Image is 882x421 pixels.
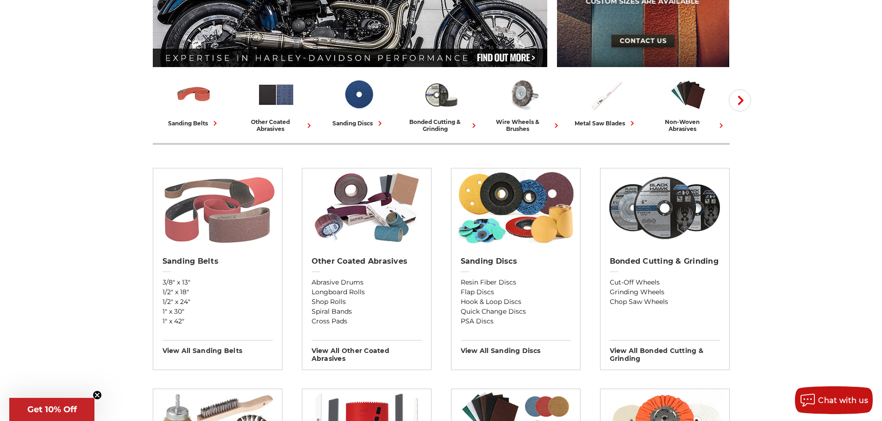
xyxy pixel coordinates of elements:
a: 1" x 42" [163,316,273,326]
a: PSA Discs [461,316,571,326]
div: other coated abrasives [239,118,314,132]
a: 1/2" x 24" [163,297,273,307]
img: Bonded Cutting & Grinding [605,168,725,247]
h3: View All sanding discs [461,340,571,355]
h2: Sanding Discs [461,257,571,266]
div: bonded cutting & grinding [404,118,479,132]
img: Wire Wheels & Brushes [504,75,543,114]
button: Chat with us [795,386,873,414]
img: Other Coated Abrasives [257,75,295,114]
img: Bonded Cutting & Grinding [422,75,460,114]
img: Sanding Discs [456,168,575,247]
h2: Sanding Belts [163,257,273,266]
a: Hook & Loop Discs [461,297,571,307]
div: Get 10% OffClose teaser [9,398,94,421]
h3: View All other coated abrasives [312,340,422,363]
span: Get 10% Off [27,404,77,415]
a: Flap Discs [461,287,571,297]
h3: View All bonded cutting & grinding [610,340,720,363]
a: 1" x 30" [163,307,273,316]
div: wire wheels & brushes [486,118,561,132]
img: Sanding Belts [175,75,213,114]
h2: Other Coated Abrasives [312,257,422,266]
div: sanding discs [332,118,385,128]
a: Cross Pads [312,316,422,326]
a: Cut-Off Wheels [610,278,720,287]
button: Next [729,89,751,111]
a: bonded cutting & grinding [404,75,479,132]
img: Metal Saw Blades [587,75,625,114]
img: Sanding Belts [157,168,277,247]
a: metal saw blades [569,75,644,128]
h2: Bonded Cutting & Grinding [610,257,720,266]
a: Spiral Bands [312,307,422,316]
a: Shop Rolls [312,297,422,307]
a: Resin Fiber Discs [461,278,571,287]
a: Longboard Rolls [312,287,422,297]
a: non-woven abrasives [651,75,726,132]
a: Grinding Wheels [610,287,720,297]
img: Other Coated Abrasives [307,168,426,247]
a: other coated abrasives [239,75,314,132]
div: metal saw blades [575,118,637,128]
img: Non-woven Abrasives [669,75,707,114]
img: Sanding Discs [339,75,378,114]
a: wire wheels & brushes [486,75,561,132]
a: Chop Saw Wheels [610,297,720,307]
a: sanding belts [156,75,231,128]
a: sanding discs [321,75,396,128]
div: sanding belts [168,118,220,128]
h3: View All sanding belts [163,340,273,355]
button: Close teaser [93,390,102,400]
a: 1/2" x 18" [163,287,273,297]
span: Chat with us [818,396,868,405]
a: Quick Change Discs [461,307,571,316]
a: 3/8" x 13" [163,278,273,287]
a: Abrasive Drums [312,278,422,287]
div: non-woven abrasives [651,118,726,132]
